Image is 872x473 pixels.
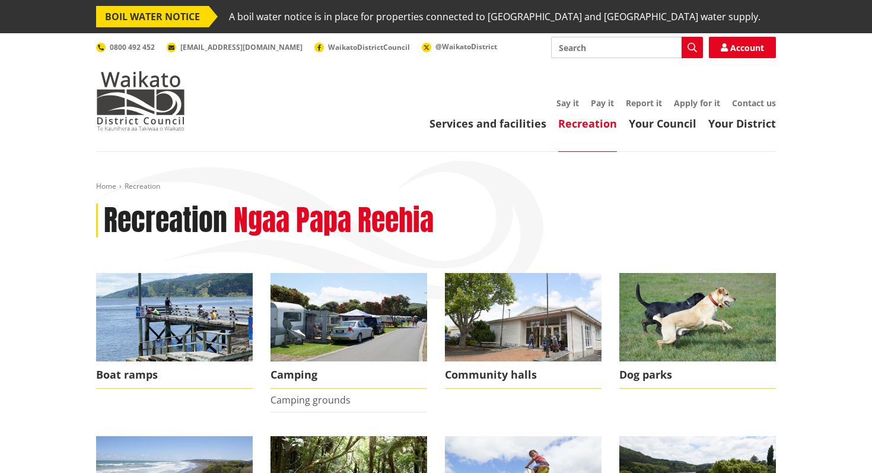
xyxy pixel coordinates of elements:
[270,361,427,389] span: Camping
[556,97,579,109] a: Say it
[96,361,253,389] span: Boat ramps
[445,273,602,361] img: Ngaruawahia Memorial Hall
[96,182,776,192] nav: breadcrumb
[110,42,155,52] span: 0800 492 452
[619,273,776,389] a: Find your local dog park Dog parks
[629,116,696,131] a: Your Council
[445,273,602,389] a: Ngaruawahia Memorial Hall Community halls
[429,116,546,131] a: Services and facilities
[180,42,303,52] span: [EMAIL_ADDRESS][DOMAIN_NAME]
[626,97,662,109] a: Report it
[558,116,617,131] a: Recreation
[270,273,427,389] a: camping-ground-v2 Camping
[96,273,253,361] img: Port Waikato boat ramp
[551,37,703,58] input: Search input
[96,42,155,52] a: 0800 492 452
[314,42,410,52] a: WaikatoDistrictCouncil
[591,97,614,109] a: Pay it
[96,6,209,27] span: BOIL WATER NOTICE
[708,116,776,131] a: Your District
[435,42,497,52] span: @WaikatoDistrict
[709,37,776,58] a: Account
[674,97,720,109] a: Apply for it
[445,361,602,389] span: Community halls
[619,361,776,389] span: Dog parks
[104,204,227,238] h1: Recreation
[96,273,253,389] a: Port Waikato council maintained boat ramp Boat ramps
[422,42,497,52] a: @WaikatoDistrict
[270,273,427,361] img: camping-ground-v2
[96,71,185,131] img: Waikato District Council - Te Kaunihera aa Takiwaa o Waikato
[234,204,434,238] h2: Ngaa Papa Reehia
[328,42,410,52] span: WaikatoDistrictCouncil
[270,393,351,407] a: Camping grounds
[732,97,776,109] a: Contact us
[167,42,303,52] a: [EMAIL_ADDRESS][DOMAIN_NAME]
[229,6,760,27] span: A boil water notice is in place for properties connected to [GEOGRAPHIC_DATA] and [GEOGRAPHIC_DAT...
[619,273,776,361] img: Find your local dog park
[96,181,116,191] a: Home
[125,181,160,191] span: Recreation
